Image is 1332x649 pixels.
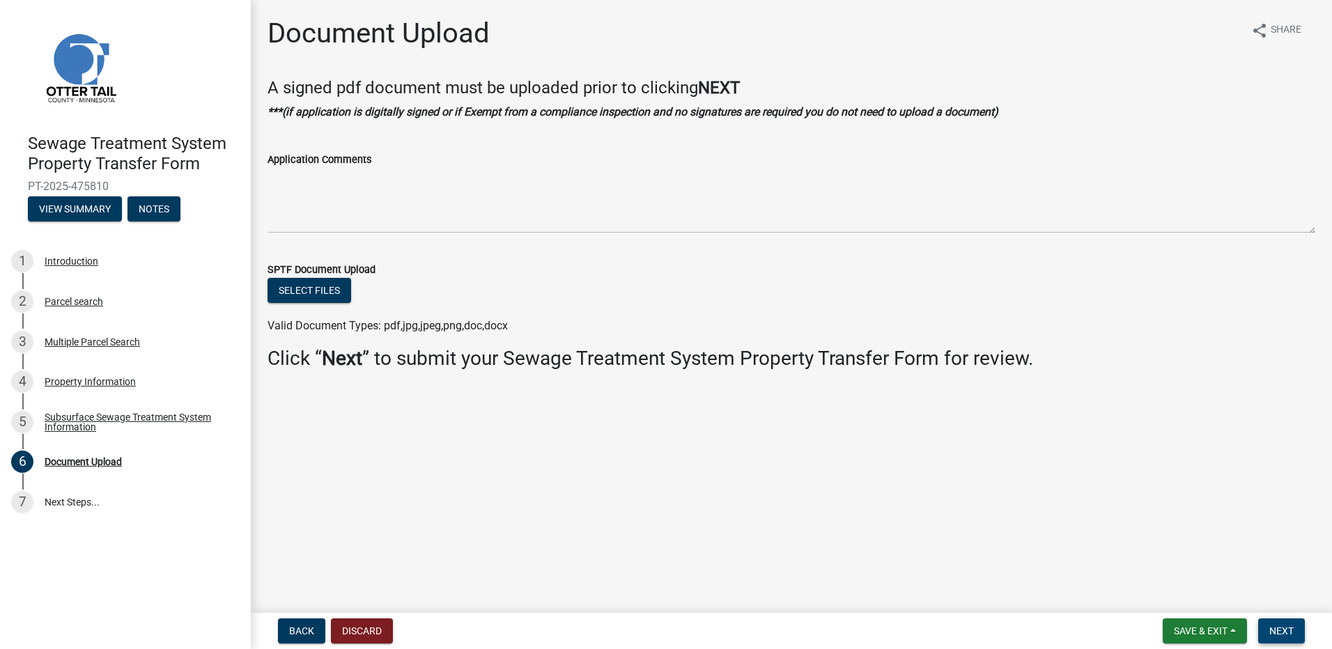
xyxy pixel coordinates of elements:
[45,377,136,386] div: Property Information
[1271,22,1301,39] span: Share
[1251,22,1268,39] i: share
[11,411,33,433] div: 5
[268,347,1315,370] h3: Click “ ” to submit your Sewage Treatment System Property Transfer Form for review.
[11,290,33,313] div: 2
[698,78,740,97] strong: NEXT
[1163,618,1247,643] button: Save & Exit
[278,618,325,643] button: Back
[11,250,33,272] div: 1
[1258,618,1305,643] button: Next
[45,457,122,467] div: Document Upload
[28,196,122,221] button: View Summary
[45,337,140,347] div: Multiple Parcel Search
[127,196,180,221] button: Notes
[268,278,351,303] button: Select files
[322,347,362,370] strong: Next
[1174,625,1228,636] span: Save & Exit
[45,297,103,306] div: Parcel search
[45,412,229,432] div: Subsurface Sewage Treatment System Information
[28,180,223,193] span: PT-2025-475810
[28,204,122,215] wm-modal-confirm: Summary
[28,15,132,119] img: Otter Tail County, Minnesota
[268,17,490,50] h1: Document Upload
[1269,625,1294,636] span: Next
[268,155,371,165] label: Application Comments
[1240,17,1312,44] button: shareShare
[127,204,180,215] wm-modal-confirm: Notes
[268,265,375,275] label: SPTF Document Upload
[11,331,33,353] div: 3
[11,491,33,513] div: 7
[11,370,33,393] div: 4
[289,625,314,636] span: Back
[11,451,33,473] div: 6
[45,256,98,266] div: Introduction
[268,105,998,118] strong: ***(if application is digitally signed or if Exempt from a compliance inspection and no signature...
[268,319,508,332] span: Valid Document Types: pdf,jpg,jpeg,png,doc,docx
[268,78,1315,98] h4: A signed pdf document must be uploaded prior to clicking
[28,134,240,174] h4: Sewage Treatment System Property Transfer Form
[331,618,393,643] button: Discard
